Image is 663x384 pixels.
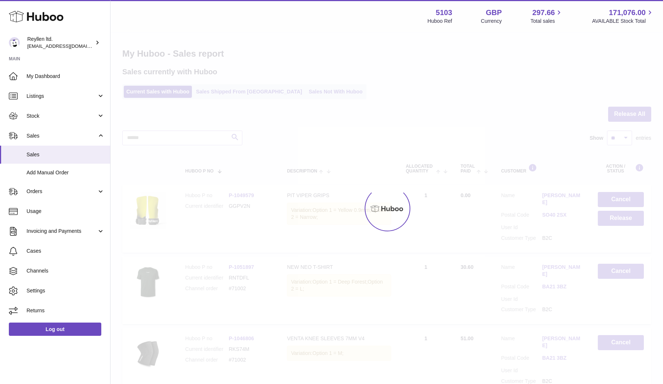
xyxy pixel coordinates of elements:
[27,36,94,50] div: Reyllen ltd.
[27,169,105,176] span: Add Manual Order
[27,43,108,49] span: [EMAIL_ADDRESS][DOMAIN_NAME]
[27,228,97,235] span: Invoicing and Payments
[27,287,105,294] span: Settings
[27,73,105,80] span: My Dashboard
[481,18,502,25] div: Currency
[27,151,105,158] span: Sales
[592,8,654,25] a: 171,076.00 AVAILABLE Stock Total
[532,8,555,18] span: 297.66
[27,113,97,120] span: Stock
[9,323,101,336] a: Log out
[27,132,97,139] span: Sales
[27,208,105,215] span: Usage
[27,93,97,100] span: Listings
[609,8,646,18] span: 171,076.00
[530,18,563,25] span: Total sales
[592,18,654,25] span: AVAILABLE Stock Total
[27,248,105,255] span: Cases
[428,18,452,25] div: Huboo Ref
[27,267,105,274] span: Channels
[436,8,452,18] strong: 5103
[486,8,502,18] strong: GBP
[27,188,97,195] span: Orders
[9,37,20,48] img: reyllen@reyllen.com
[27,307,105,314] span: Returns
[530,8,563,25] a: 297.66 Total sales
